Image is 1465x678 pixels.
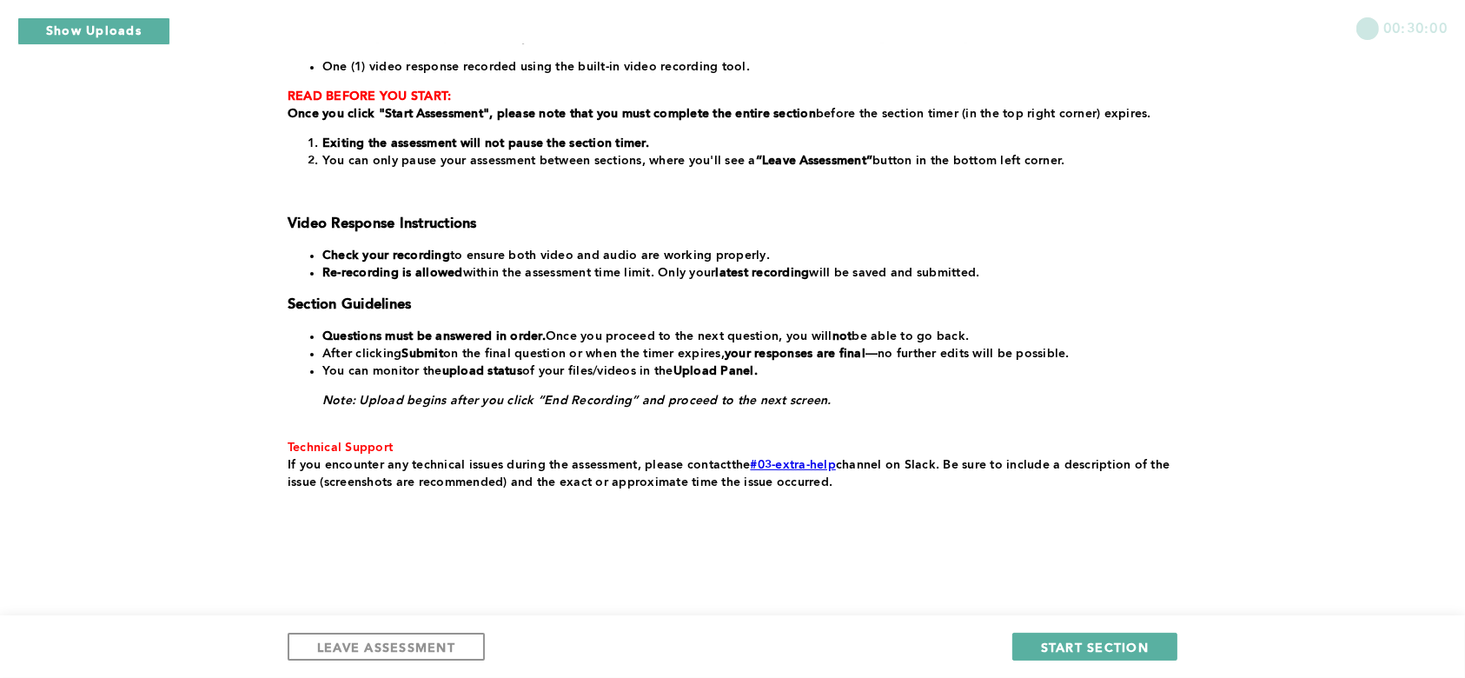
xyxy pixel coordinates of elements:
[673,365,758,377] strong: Upload Panel.
[322,247,1170,264] li: to ensure both video and audio are working properly.
[832,330,852,342] strong: not
[1041,639,1149,655] span: START SECTION
[322,249,450,262] strong: Check your recording
[317,639,455,655] span: LEAVE ASSESSMENT
[322,330,546,342] strong: Questions must be answered in order.
[322,345,1170,362] li: After clicking on the final question or when the timer expires, —no further edits will be possible.
[288,216,1170,233] h3: Video Response Instructions
[1383,17,1448,37] span: 00:30:00
[756,155,873,167] strong: “Leave Assessment”
[288,108,816,120] strong: Once you click "Start Assessment", please note that you must complete the entire section
[288,442,393,454] span: Technical Support
[402,348,444,360] strong: Submit
[288,459,1174,489] span: . Be sure to include a description of the issue (screenshots are recommended) and the exact or ap...
[322,61,750,73] span: One (1) video response recorded using the built-in video recording tool.
[288,633,485,661] button: LEAVE ASSESSMENT
[442,365,522,377] strong: upload status
[322,152,1170,169] li: You can only pause your assessment between sections, where you'll see a button in the bottom left...
[288,296,1170,314] h3: Section Guidelines
[288,105,1170,123] p: before the section timer (in the top right corner) expires.
[322,362,1170,380] li: You can monitor the of your files/videos in the
[751,459,837,471] a: #03-extra-help
[322,395,832,407] em: Note: Upload begins after you click “End Recording” and proceed to the next screen.
[288,456,1170,491] p: the channel on Slack
[288,90,452,103] strong: READ BEFORE YOU START:
[322,267,463,279] strong: Re-recording is allowed
[716,267,810,279] strong: latest recording
[322,264,1170,282] li: within the assessment time limit. Only your will be saved and submitted.
[322,328,1170,345] li: Once you proceed to the next question, you will be able to go back.
[322,137,649,150] strong: Exiting the assessment will not pause the section timer.
[725,348,865,360] strong: your responses are final
[288,459,732,471] span: If you encounter any technical issues during the assessment, please contact
[17,17,170,45] button: Show Uploads
[1012,633,1177,661] button: START SECTION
